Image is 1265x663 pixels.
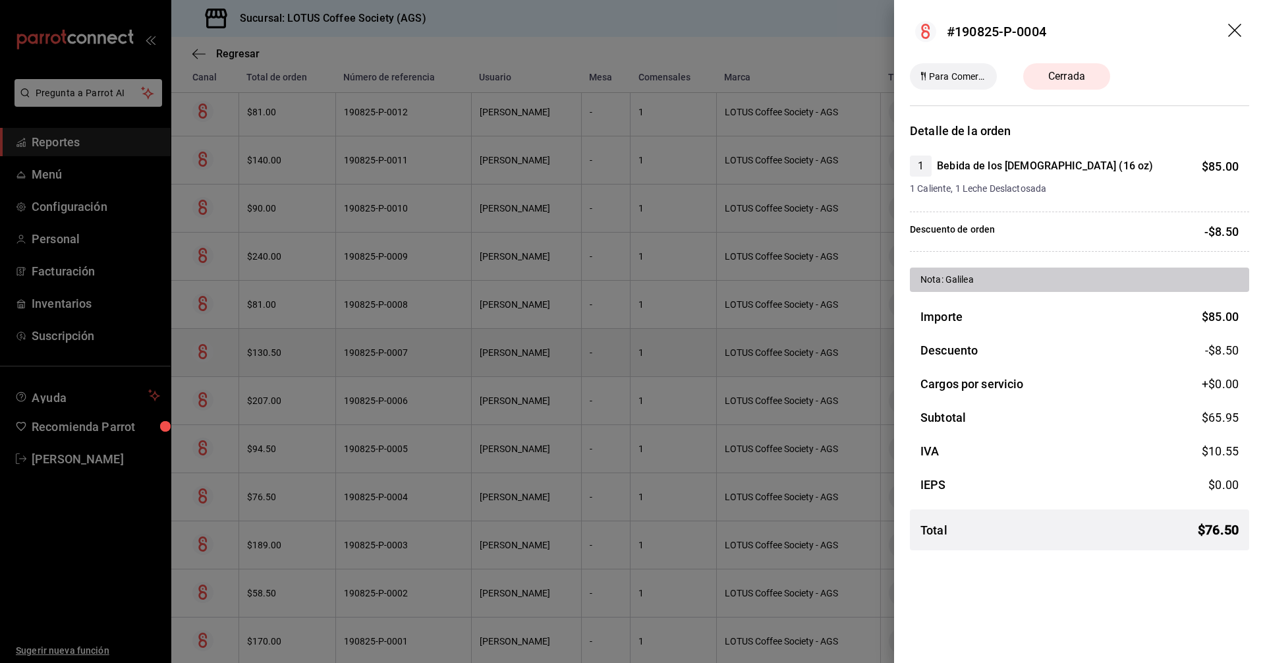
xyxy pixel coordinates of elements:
div: Nota: Galilea [920,273,1239,287]
span: 1 [910,158,932,174]
span: Para Comer Aquí [924,70,992,84]
span: $ 65.95 [1202,411,1239,424]
button: drag [1228,24,1244,40]
span: $ 0.00 [1208,478,1239,492]
div: #190825-P-0004 [947,22,1046,42]
span: -$8.50 [1205,341,1239,359]
span: $ 10.55 [1202,444,1239,458]
span: +$ 0.00 [1202,375,1239,393]
h3: Detalle de la orden [910,122,1249,140]
h3: IVA [920,442,939,460]
h3: Subtotal [920,409,966,426]
h3: Cargos por servicio [920,375,1024,393]
span: $ 85.00 [1202,310,1239,324]
span: Cerrada [1040,69,1093,84]
h3: Total [920,521,947,539]
h3: IEPS [920,476,946,494]
span: 1 Caliente, 1 Leche Deslactosada [910,182,1239,196]
h3: Importe [920,308,963,326]
h3: Descuento [920,341,978,359]
p: Descuento de orden [910,223,995,241]
p: -$8.50 [1204,223,1239,241]
span: $ 85.00 [1202,159,1239,173]
h4: Bebida de los [DEMOGRAPHIC_DATA] (16 oz) [937,158,1153,174]
span: $ 76.50 [1198,520,1239,540]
